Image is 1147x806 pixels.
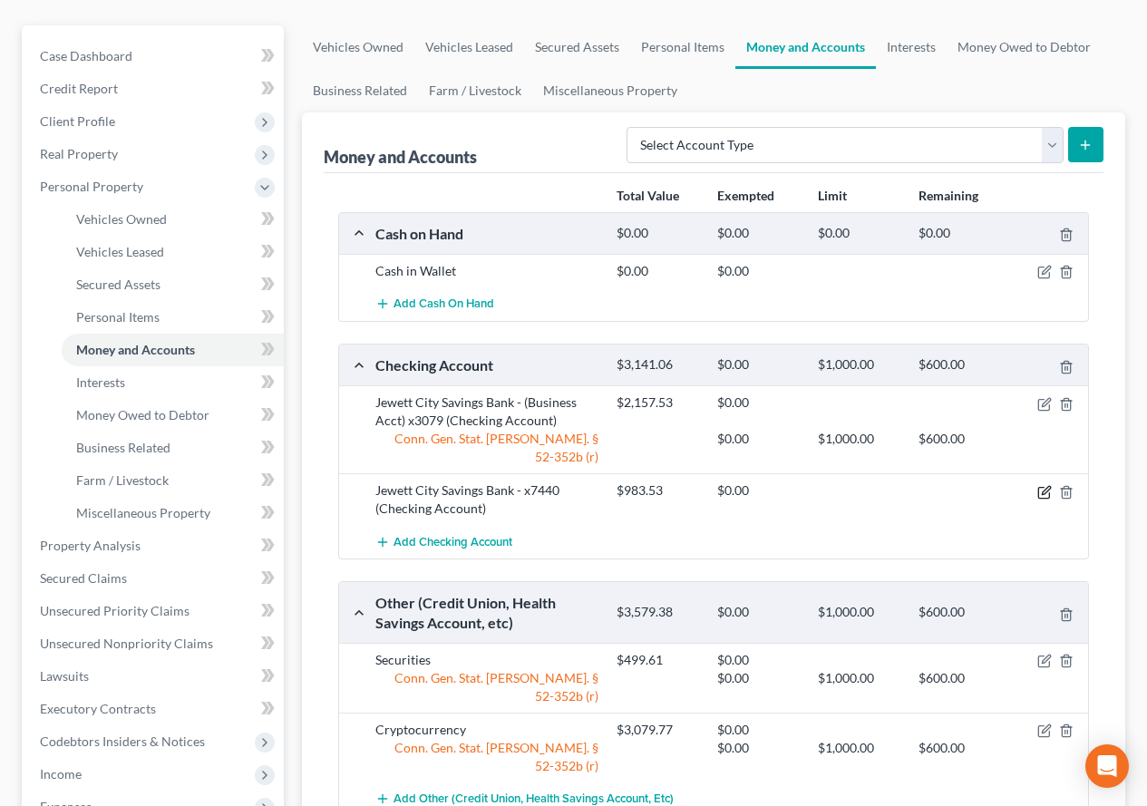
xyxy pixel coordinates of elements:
[366,593,608,632] div: Other (Credit Union, Health Savings Account, etc)
[608,356,708,374] div: $3,141.06
[809,225,909,242] div: $0.00
[809,604,909,621] div: $1,000.00
[62,236,284,268] a: Vehicles Leased
[708,481,809,500] div: $0.00
[708,393,809,412] div: $0.00
[366,721,608,739] div: Cryptocurrency
[76,374,125,390] span: Interests
[1085,744,1129,788] div: Open Intercom Messenger
[909,356,1010,374] div: $600.00
[366,355,608,374] div: Checking Account
[608,393,708,412] div: $2,157.53
[25,595,284,627] a: Unsecured Priority Claims
[25,660,284,693] a: Lawsuits
[25,73,284,105] a: Credit Report
[735,25,876,69] a: Money and Accounts
[909,669,1010,687] div: $600.00
[40,113,115,129] span: Client Profile
[708,739,809,757] div: $0.00
[40,179,143,194] span: Personal Property
[76,309,160,325] span: Personal Items
[630,25,735,69] a: Personal Items
[40,538,141,553] span: Property Analysis
[62,301,284,334] a: Personal Items
[76,277,160,292] span: Secured Assets
[809,669,909,687] div: $1,000.00
[40,570,127,586] span: Secured Claims
[708,721,809,739] div: $0.00
[25,562,284,595] a: Secured Claims
[40,733,205,749] span: Codebtors Insiders & Notices
[909,739,1010,757] div: $600.00
[76,440,170,455] span: Business Related
[40,636,213,651] span: Unsecured Nonpriority Claims
[366,393,608,430] div: Jewett City Savings Bank - (Business Acct) x3079 (Checking Account)
[40,146,118,161] span: Real Property
[608,721,708,739] div: $3,079.77
[818,188,847,203] strong: Limit
[366,262,608,280] div: Cash in Wallet
[40,766,82,782] span: Income
[394,297,494,312] span: Add Cash on Hand
[608,481,708,500] div: $983.53
[40,701,156,716] span: Executory Contracts
[76,342,195,357] span: Money and Accounts
[62,366,284,399] a: Interests
[62,334,284,366] a: Money and Accounts
[809,356,909,374] div: $1,000.00
[708,669,809,687] div: $0.00
[76,472,169,488] span: Farm / Livestock
[302,69,418,112] a: Business Related
[418,69,532,112] a: Farm / Livestock
[40,668,89,684] span: Lawsuits
[947,25,1102,69] a: Money Owed to Debtor
[608,604,708,621] div: $3,579.38
[375,287,494,321] button: Add Cash on Hand
[76,407,209,422] span: Money Owed to Debtor
[366,651,608,669] div: Securities
[919,188,978,203] strong: Remaining
[366,481,608,518] div: Jewett City Savings Bank - x7440 (Checking Account)
[25,693,284,725] a: Executory Contracts
[366,669,608,705] div: Conn. Gen. Stat. [PERSON_NAME]. § 52-352b (r)
[809,430,909,448] div: $1,000.00
[414,25,524,69] a: Vehicles Leased
[708,430,809,448] div: $0.00
[375,525,512,558] button: Add Checking Account
[40,603,190,618] span: Unsecured Priority Claims
[608,651,708,669] div: $499.61
[25,40,284,73] a: Case Dashboard
[25,627,284,660] a: Unsecured Nonpriority Claims
[366,430,608,466] div: Conn. Gen. Stat. [PERSON_NAME]. § 52-352b (r)
[532,69,688,112] a: Miscellaneous Property
[394,535,512,549] span: Add Checking Account
[62,203,284,236] a: Vehicles Owned
[909,225,1010,242] div: $0.00
[366,739,608,775] div: Conn. Gen. Stat. [PERSON_NAME]. § 52-352b (r)
[366,224,608,243] div: Cash on Hand
[909,430,1010,448] div: $600.00
[62,399,284,432] a: Money Owed to Debtor
[608,262,708,280] div: $0.00
[708,225,809,242] div: $0.00
[62,432,284,464] a: Business Related
[524,25,630,69] a: Secured Assets
[76,505,210,520] span: Miscellaneous Property
[809,739,909,757] div: $1,000.00
[62,497,284,529] a: Miscellaneous Property
[62,268,284,301] a: Secured Assets
[40,81,118,96] span: Credit Report
[76,211,167,227] span: Vehicles Owned
[76,244,164,259] span: Vehicles Leased
[876,25,947,69] a: Interests
[708,651,809,669] div: $0.00
[708,262,809,280] div: $0.00
[25,529,284,562] a: Property Analysis
[324,146,477,168] div: Money and Accounts
[608,225,708,242] div: $0.00
[62,464,284,497] a: Farm / Livestock
[708,604,809,621] div: $0.00
[909,604,1010,621] div: $600.00
[717,188,774,203] strong: Exempted
[708,356,809,374] div: $0.00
